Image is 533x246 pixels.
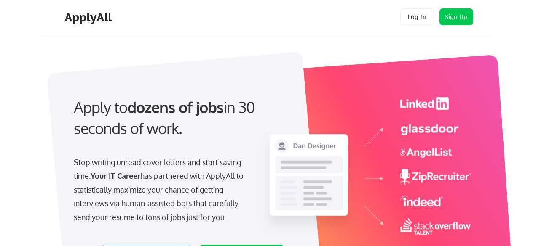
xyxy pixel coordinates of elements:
strong: Your IT Career [91,171,140,180]
div: ApplyAll [64,10,114,24]
button: Sign Up [439,8,473,25]
button: Log In [400,8,434,25]
div: Apply to in 30 seconds of work. [74,97,281,139]
div: Stop writing unread cover letters and start saving time. has partnered with ApplyAll to statistic... [74,156,247,224]
strong: dozens of jobs [127,98,223,116]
